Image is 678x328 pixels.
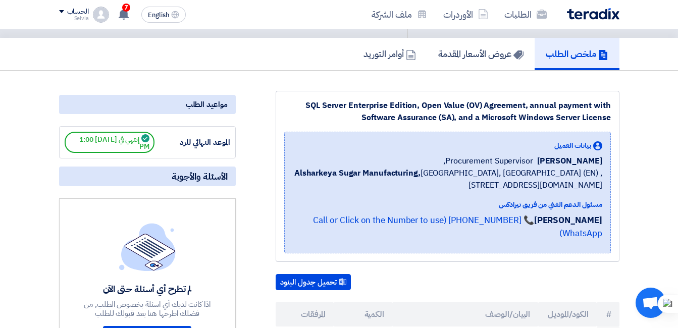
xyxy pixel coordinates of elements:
[435,3,496,26] a: الأوردرات
[554,140,591,151] span: بيانات العميل
[294,167,421,179] b: Alsharkeya Sugar Manufacturing,
[65,132,154,153] span: إنتهي في [DATE] 1:00 PM
[392,302,538,326] th: البيان/الوصف
[148,12,169,19] span: English
[537,155,602,167] span: [PERSON_NAME]
[59,16,89,21] div: Selvia
[636,288,666,318] div: Open chat
[172,171,228,182] span: الأسئلة والأجوبة
[534,214,602,227] strong: [PERSON_NAME]
[427,38,535,70] a: عروض الأسعار المقدمة
[93,7,109,23] img: profile_test.png
[443,155,533,167] span: Procurement Supervisor,
[293,199,602,210] div: مسئول الدعم الفني من فريق تيرادكس
[276,274,351,290] button: تحميل جدول البنود
[284,99,611,124] div: SQL Server Enterprise Edition, Open Value (OV) Agreement, annual payment with Software Assurance ...
[363,3,435,26] a: ملف الشركة
[538,302,597,326] th: الكود/الموديل
[313,214,602,240] a: 📞 [PHONE_NUMBER] (Call or Click on the Number to use WhatsApp)
[567,8,619,20] img: Teradix logo
[334,302,392,326] th: الكمية
[59,95,236,114] div: مواعيد الطلب
[535,38,619,70] a: ملخص الطلب
[293,167,602,191] span: [GEOGRAPHIC_DATA], [GEOGRAPHIC_DATA] (EN) ,[STREET_ADDRESS][DOMAIN_NAME]
[363,48,416,60] h5: أوامر التوريد
[352,38,427,70] a: أوامر التوريد
[67,8,89,16] div: الحساب
[74,300,221,318] div: اذا كانت لديك أي اسئلة بخصوص الطلب, من فضلك اطرحها هنا بعد قبولك للطلب
[438,48,524,60] h5: عروض الأسعار المقدمة
[122,4,130,12] span: 7
[74,283,221,295] div: لم تطرح أي أسئلة حتى الآن
[141,7,186,23] button: English
[496,3,555,26] a: الطلبات
[597,302,619,326] th: #
[276,302,334,326] th: المرفقات
[546,48,608,60] h5: ملخص الطلب
[154,137,230,148] div: الموعد النهائي للرد
[119,223,176,270] img: empty_state_list.svg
